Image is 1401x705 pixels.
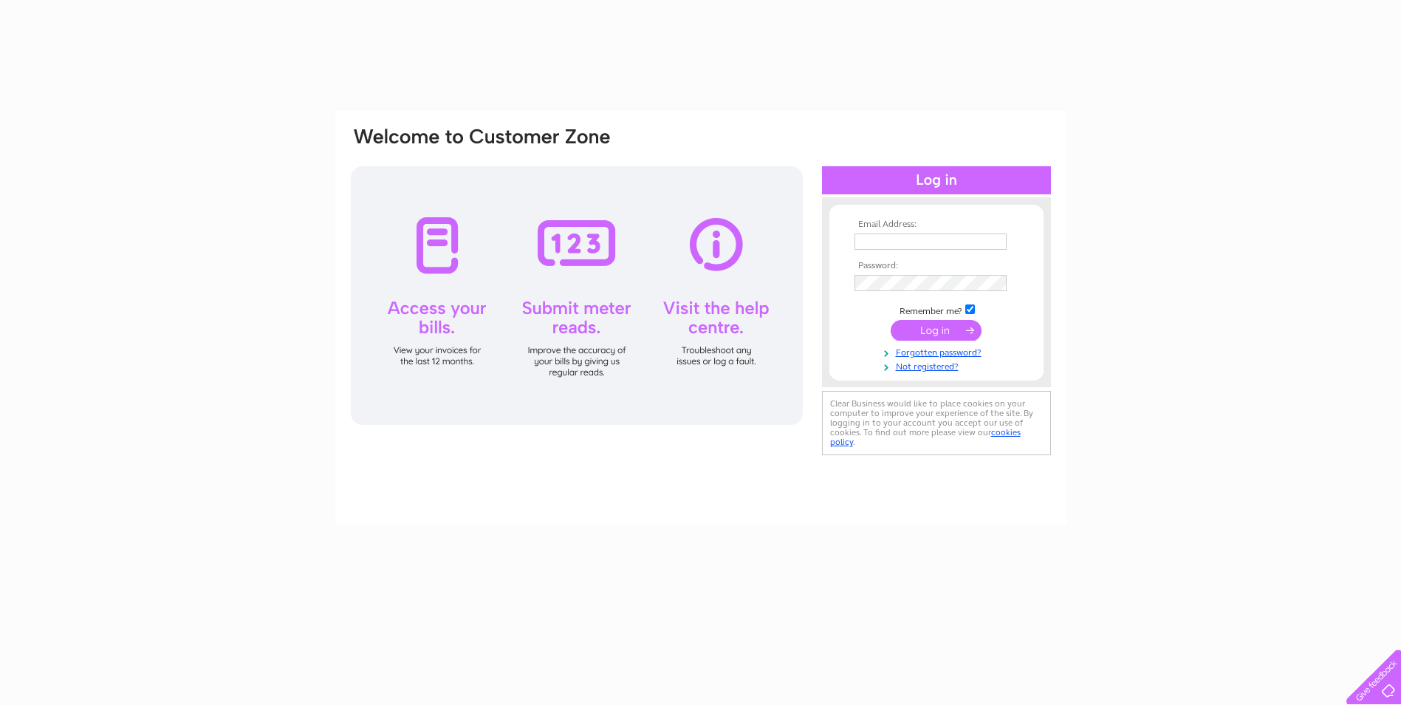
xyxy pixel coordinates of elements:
[822,391,1051,455] div: Clear Business would like to place cookies on your computer to improve your experience of the sit...
[854,358,1022,372] a: Not registered?
[851,261,1022,271] th: Password:
[854,344,1022,358] a: Forgotten password?
[851,302,1022,317] td: Remember me?
[891,320,982,341] input: Submit
[830,427,1021,447] a: cookies policy
[851,219,1022,230] th: Email Address:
